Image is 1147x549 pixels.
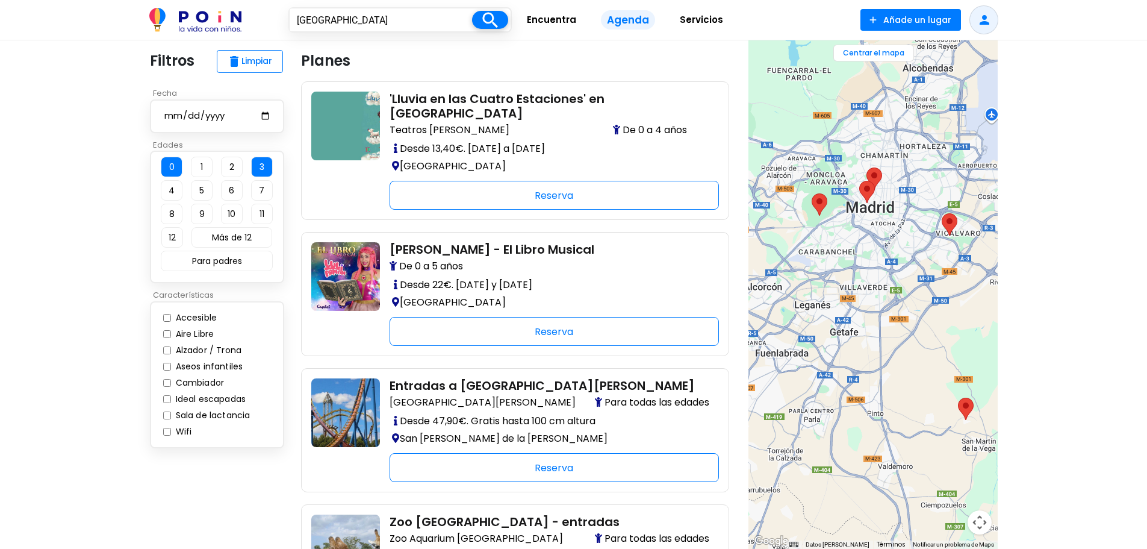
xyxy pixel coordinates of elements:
label: Aire Libre [173,328,214,340]
p: San [PERSON_NAME] de la [PERSON_NAME] [390,430,709,447]
span: delete [227,54,241,69]
h2: 'Lluvia en las Cuatro Estaciones' en [GEOGRAPHIC_DATA] [390,92,709,121]
label: Accesible [173,312,217,324]
button: 2 [221,157,243,177]
label: Alzador / Trona [173,344,242,357]
label: Ideal escapadas [173,393,246,406]
span: De 0 a 4 años [613,123,709,137]
button: 1 [191,157,213,177]
button: 7 [251,180,273,201]
a: Encuentra [512,5,591,35]
img: con-ninos-luli-pampin-libro-musical [311,242,380,311]
div: Entradas a Parque Warner [958,398,974,420]
button: 4 [161,180,182,201]
img: POiN [149,8,241,32]
a: Términos (se abre en una nueva pestaña) [877,540,906,549]
button: 3 [251,157,273,177]
div: Zoo Aquarium de Madrid - entradas [812,193,827,216]
a: con-ninos-en-madrid-parque-tematico-entradas-parque-warner Entradas a [GEOGRAPHIC_DATA][PERSON_NA... [311,378,719,482]
button: Centrar el mapa [833,45,914,61]
span: Para todas las edades [595,532,709,546]
img: Google [751,533,791,549]
h2: Zoo [GEOGRAPHIC_DATA] - entradas [390,515,709,529]
div: Reserva [390,181,719,210]
label: Aseos infantiles [173,360,243,373]
p: Desde 47,90€. Gratis hasta 100 cm altura [390,412,709,430]
a: teatro-lluvia-en-las-cuatro-estaciones-con-ninos 'Lluvia en las Cuatro Estaciones' en [GEOGRAPHIC... [311,92,719,210]
div: Entradas a Faunia [942,213,957,236]
p: Planes [301,50,350,72]
a: Notificar un problema de Maps [913,541,994,548]
button: 8 [161,204,182,224]
label: Cambiador [173,377,225,389]
i: search [479,10,500,31]
p: Filtros [150,50,194,72]
button: deleteLimpiar [217,50,283,73]
span: Teatros [PERSON_NAME] [390,123,509,137]
img: teatro-lluvia-en-las-cuatro-estaciones-con-ninos [311,92,380,160]
button: 9 [191,204,213,224]
button: Más de 12 [191,227,272,248]
span: Encuentra [521,10,582,30]
h2: [PERSON_NAME] - El Libro Musical [390,242,709,257]
button: 10 [221,204,243,224]
div: Reserva [390,453,719,482]
p: Edades [150,139,291,151]
span: [GEOGRAPHIC_DATA][PERSON_NAME] [390,395,576,410]
button: Para padres [161,251,273,271]
h2: Entradas a [GEOGRAPHIC_DATA][PERSON_NAME] [390,378,709,393]
a: Abre esta zona en Google Maps (se abre en una nueva ventana) [751,533,791,549]
p: [GEOGRAPHIC_DATA] [390,293,709,311]
a: Servicios [665,5,738,35]
span: Agenda [601,10,655,30]
input: ¿Dónde? [290,8,472,31]
button: 12 [161,227,183,248]
button: 0 [161,157,182,177]
span: Servicios [674,10,729,30]
p: Fecha [150,87,291,99]
button: 6 [221,180,243,201]
button: 5 [191,180,213,201]
button: 11 [251,204,273,224]
p: Características [150,289,291,301]
label: Wifi [173,425,192,438]
button: Controles de visualización del mapa [968,510,992,535]
button: Añade un lugar [860,9,961,31]
label: Sala de lactancia [173,409,250,422]
span: De 0 a 5 años [390,259,486,274]
a: Agenda [591,5,665,35]
a: con-ninos-luli-pampin-libro-musical [PERSON_NAME] - El Libro Musical De 0 a 5 años Desde 22€. [DA... [311,242,719,346]
button: Datos del mapa [806,541,869,549]
p: Desde 22€. [DATE] y [DATE] [390,276,709,293]
div: 'Lluvia en las Cuatro Estaciones' en Madrid [866,168,882,190]
p: [GEOGRAPHIC_DATA] [390,157,709,175]
span: Zoo Aquarium [GEOGRAPHIC_DATA] [390,532,563,546]
div: Reserva [390,317,719,346]
button: Combinaciones de teclas [789,541,798,549]
span: Para todas las edades [595,395,709,410]
div: Luli Pampin - El Libro Musical [859,181,875,203]
p: Desde 13,40€. [DATE] a [DATE] [390,140,709,157]
img: con-ninos-en-madrid-parque-tematico-entradas-parque-warner [311,378,380,447]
